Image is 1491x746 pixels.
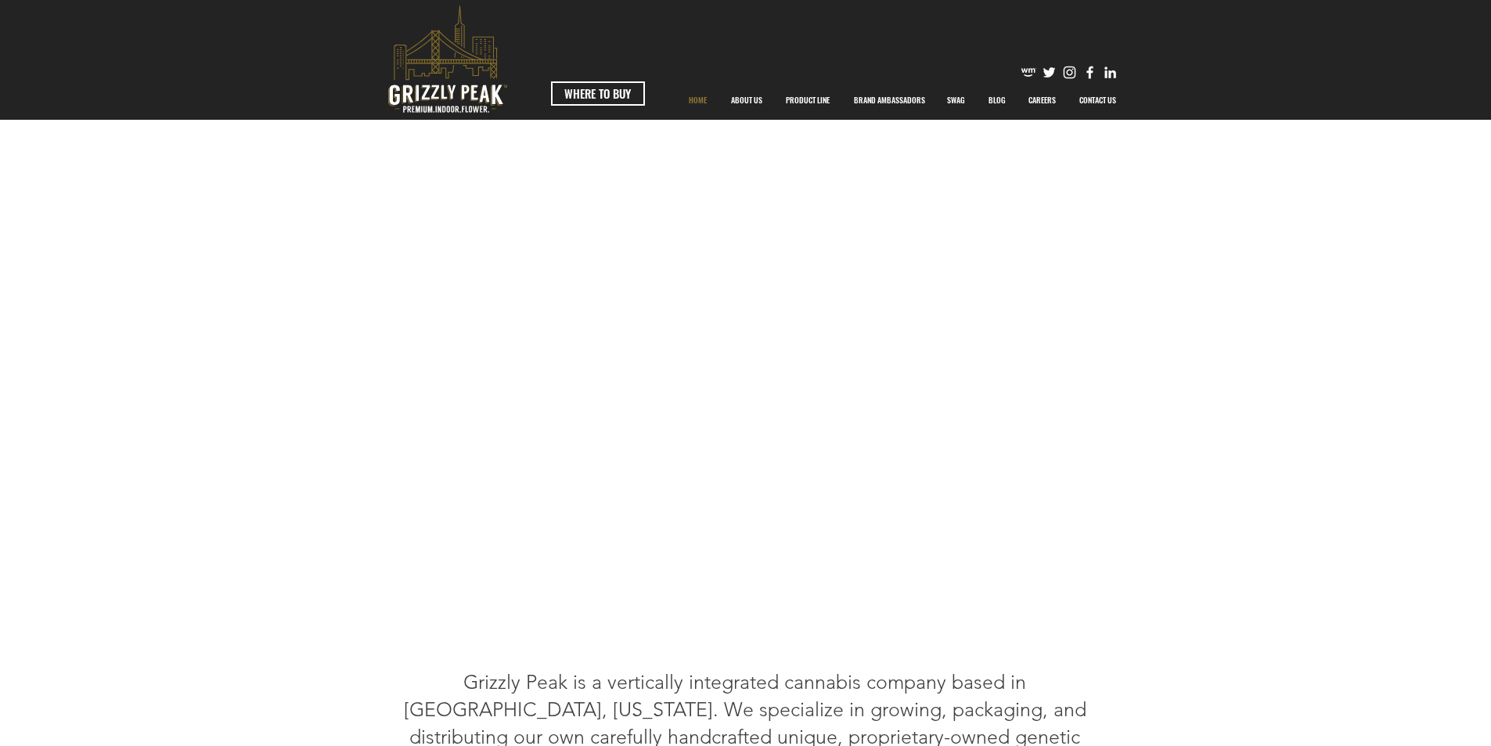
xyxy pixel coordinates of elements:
[719,81,774,120] a: ABOUT US
[1021,64,1118,81] ul: Social Bar
[1082,64,1098,81] img: Facebook
[1061,64,1078,81] img: Instagram
[677,81,719,120] a: HOME
[681,81,715,120] p: HOME
[1068,81,1129,120] a: CONTACT US
[1021,64,1037,81] img: weedmaps
[842,81,935,120] div: BRAND AMBASSADORS
[677,81,1129,120] nav: Site
[551,81,645,106] a: WHERE TO BUY
[846,81,933,120] p: BRAND AMBASSADORS
[939,81,973,120] p: SWAG
[290,121,1187,625] div: Your Video Title Video Player
[1041,64,1057,81] img: Twitter
[723,81,770,120] p: ABOUT US
[977,81,1017,120] a: BLOG
[1102,64,1118,81] img: Likedin
[1071,81,1124,120] p: CONTACT US
[935,81,977,120] a: SWAG
[1021,81,1064,120] p: CAREERS
[1017,81,1068,120] a: CAREERS
[564,85,631,102] span: WHERE TO BUY
[778,81,837,120] p: PRODUCT LINE
[981,81,1014,120] p: BLOG
[388,5,507,113] svg: premium-indoor-flower
[774,81,842,120] a: PRODUCT LINE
